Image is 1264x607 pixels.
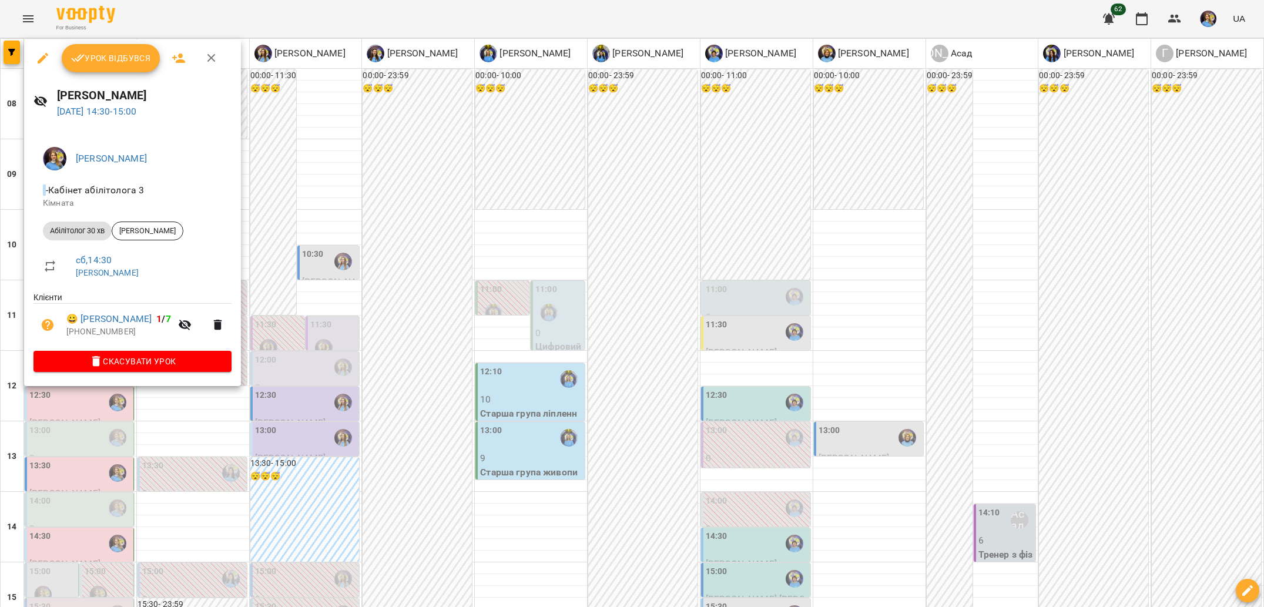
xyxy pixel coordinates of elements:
h6: [PERSON_NAME] [57,86,232,105]
a: 😀 [PERSON_NAME] [66,312,152,326]
div: [PERSON_NAME] [112,222,183,240]
ul: Клієнти [33,291,232,350]
a: сб , 14:30 [76,254,112,266]
span: 1 [156,313,162,324]
img: 6b085e1eb0905a9723a04dd44c3bb19c.jpg [43,147,66,170]
span: Скасувати Урок [43,354,222,368]
button: Скасувати Урок [33,351,232,372]
a: [PERSON_NAME] [76,153,147,164]
p: Кімната [43,197,222,209]
span: Абілітолог 30 хв [43,226,112,236]
a: [PERSON_NAME] [76,268,139,277]
b: / [156,313,170,324]
span: 7 [166,313,171,324]
p: [PHONE_NUMBER] [66,326,171,338]
span: Урок відбувся [71,51,151,65]
span: [PERSON_NAME] [112,226,183,236]
button: Візит ще не сплачено. Додати оплату? [33,311,62,339]
button: Урок відбувся [62,44,160,72]
span: - Кабінет абілітолога 3 [43,185,146,196]
a: [DATE] 14:30-15:00 [57,106,137,117]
